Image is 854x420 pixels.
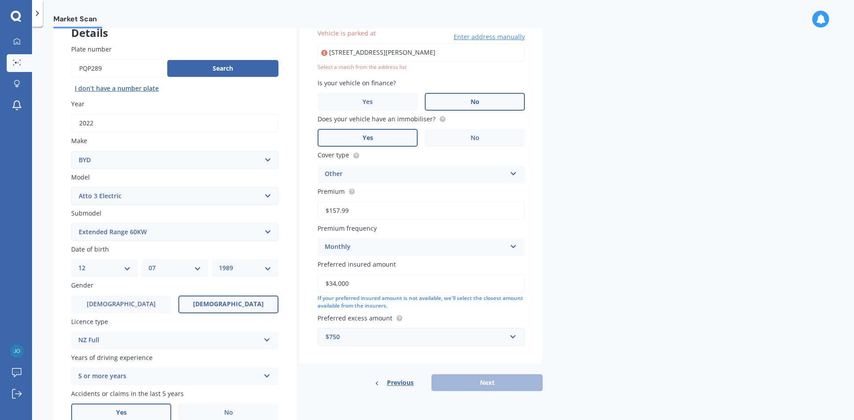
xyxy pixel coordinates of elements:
[454,32,525,41] span: Enter address manually
[318,64,525,71] div: Select a match from the address list
[71,45,112,53] span: Plate number
[53,15,102,27] span: Market Scan
[193,300,264,308] span: [DEMOGRAPHIC_DATA]
[71,81,162,96] button: I don’t have a number plate
[318,314,392,322] span: Preferred excess amount
[71,137,87,145] span: Make
[167,60,278,77] button: Search
[471,134,479,142] span: No
[71,59,164,78] input: Enter plate number
[318,295,525,310] div: If your preferred insured amount is not available, we'll select the closest amount available from...
[318,43,525,62] input: Enter address
[471,98,479,106] span: No
[71,209,101,217] span: Submodel
[325,169,506,180] div: Other
[87,300,156,308] span: [DEMOGRAPHIC_DATA]
[71,281,93,290] span: Gender
[78,371,260,382] div: 5 or more years
[71,317,108,326] span: Licence type
[318,79,396,87] span: Is your vehicle on finance?
[71,245,109,253] span: Date of birth
[116,409,127,416] span: Yes
[71,389,184,398] span: Accidents or claims in the last 5 years
[363,98,373,106] span: Yes
[318,274,525,293] input: Enter amount
[318,260,396,268] span: Preferred insured amount
[318,29,376,37] span: Vehicle is parked at
[71,100,85,108] span: Year
[224,409,233,416] span: No
[318,187,345,196] span: Premium
[325,242,506,252] div: Monthly
[78,335,260,346] div: NZ Full
[387,376,414,389] span: Previous
[318,115,435,123] span: Does your vehicle have an immobiliser?
[318,224,377,232] span: Premium frequency
[71,173,90,181] span: Model
[10,344,24,358] img: a546c7d517fc5370158bd3664fdf19d9
[326,332,506,342] div: $750
[318,151,349,160] span: Cover type
[71,353,153,362] span: Years of driving experience
[318,201,525,220] input: Enter premium
[363,134,373,142] span: Yes
[71,114,278,132] input: YYYY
